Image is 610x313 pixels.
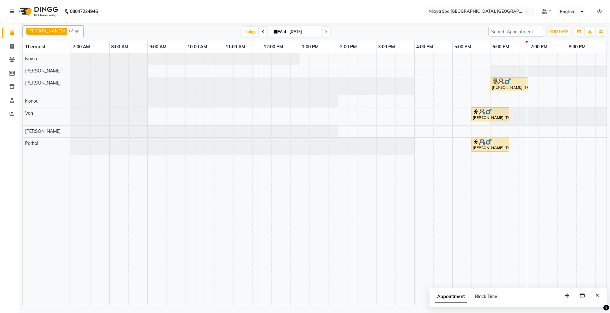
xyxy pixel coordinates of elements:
input: Search Appointment [488,27,544,37]
span: [PERSON_NAME] [25,68,61,74]
span: Naina [25,56,37,62]
a: 9:00 AM [148,42,168,51]
b: 08047224946 [70,3,98,20]
a: 6:00 PM [491,42,511,51]
a: 8:00 AM [110,42,130,51]
a: 8:00 PM [567,42,587,51]
a: 10:00 AM [186,42,209,51]
div: [PERSON_NAME], TK01, 05:30 PM-06:30 PM, Couple Rejuvenation Therapy 60 Min [472,108,509,120]
span: Wed [273,29,288,34]
span: Vah [25,110,33,116]
a: 4:00 PM [415,42,435,51]
span: +7 [68,28,78,33]
a: 7:00 AM [71,42,91,51]
a: 12:00 PM [262,42,285,51]
a: 7:00 PM [529,42,549,51]
span: [PERSON_NAME] [28,28,62,33]
span: Block Time [475,294,497,299]
img: logo [16,3,60,20]
div: [PERSON_NAME], TK01, 05:30 PM-06:30 PM, Couple Rejuvenation Therapy 60 Min [472,139,509,151]
span: Therapist [25,44,45,50]
span: Today [242,27,258,37]
a: 2:00 PM [338,42,358,51]
a: 11:00 AM [224,42,247,51]
a: 1:00 PM [300,42,320,51]
span: Nonou [25,98,38,104]
a: x [62,28,65,33]
button: ADD NEW [548,27,570,36]
span: [PERSON_NAME] [25,128,61,134]
a: 3:00 PM [376,42,396,51]
a: 5:00 PM [453,42,473,51]
span: ADD NEW [549,29,568,34]
span: Parhoi [25,140,38,146]
button: Close [593,291,602,301]
input: 2025-09-03 [288,27,319,37]
span: [PERSON_NAME] [25,80,61,86]
div: [PERSON_NAME], TK02, 06:00 PM-07:00 PM, Deep Tissue Repair Therapy 60 Min([DEMOGRAPHIC_DATA]) [491,78,528,90]
span: Appointment [435,291,467,303]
